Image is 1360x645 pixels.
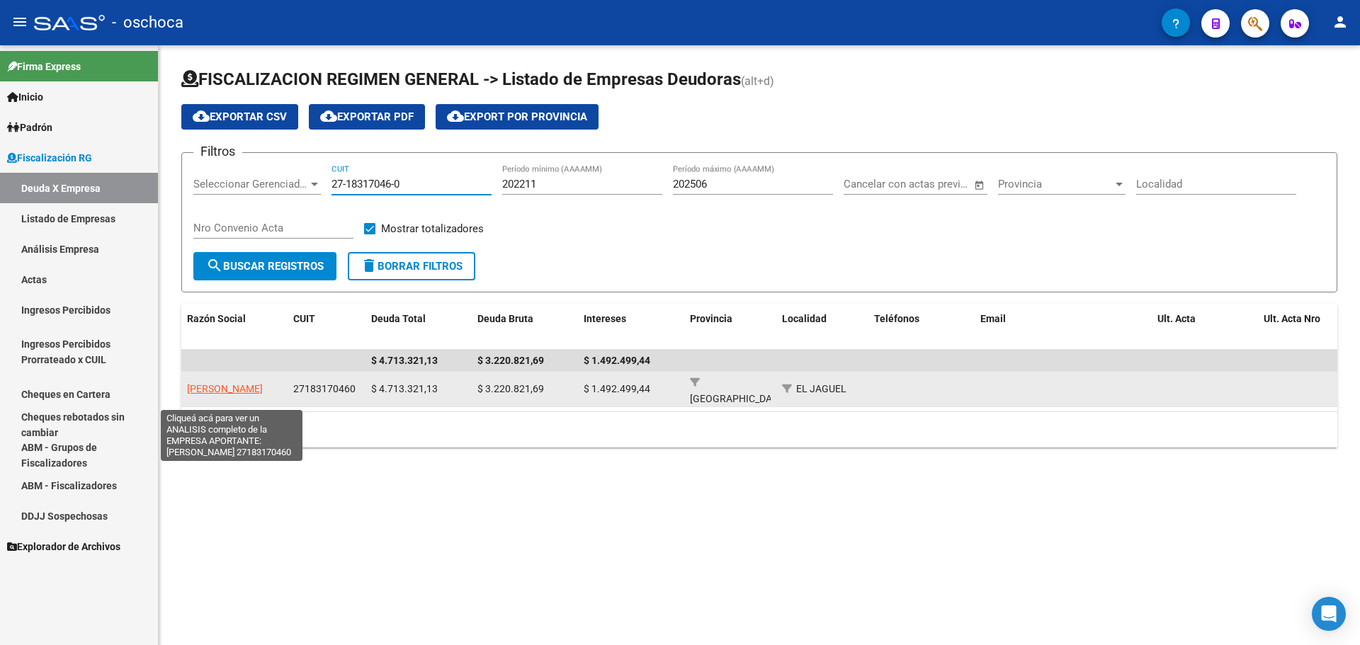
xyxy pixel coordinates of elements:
[1312,597,1346,631] div: Open Intercom Messenger
[11,13,28,30] mat-icon: menu
[181,412,1337,447] div: 1 total
[193,110,287,123] span: Exportar CSV
[187,383,263,394] span: [PERSON_NAME]
[371,383,438,394] span: $ 4.713.321,13
[193,142,242,161] h3: Filtros
[472,304,578,350] datatable-header-cell: Deuda Bruta
[1157,313,1196,324] span: Ult. Acta
[7,59,81,74] span: Firma Express
[741,74,774,88] span: (alt+d)
[181,304,288,350] datatable-header-cell: Razón Social
[365,304,472,350] datatable-header-cell: Deuda Total
[7,89,43,105] span: Inicio
[193,252,336,280] button: Buscar Registros
[477,313,533,324] span: Deuda Bruta
[7,120,52,135] span: Padrón
[447,108,464,125] mat-icon: cloud_download
[293,383,356,394] span: 27183170460
[7,150,92,166] span: Fiscalización RG
[112,7,183,38] span: - oschoca
[584,355,650,366] span: $ 1.492.499,44
[348,252,475,280] button: Borrar Filtros
[371,355,438,366] span: $ 4.713.321,13
[320,110,414,123] span: Exportar PDF
[868,304,975,350] datatable-header-cell: Teléfonos
[193,178,308,190] span: Seleccionar Gerenciador
[796,383,846,394] span: EL JAGUEL
[971,177,987,193] button: Open calendar
[181,104,298,130] button: Exportar CSV
[436,104,599,130] button: Export por Provincia
[776,304,868,350] datatable-header-cell: Localidad
[293,313,315,324] span: CUIT
[998,178,1113,190] span: Provincia
[684,304,776,350] datatable-header-cell: Provincia
[782,313,827,324] span: Localidad
[7,539,120,554] span: Explorador de Archivos
[477,355,544,366] span: $ 3.220.821,69
[309,104,425,130] button: Exportar PDF
[361,260,463,273] span: Borrar Filtros
[690,393,786,404] span: [GEOGRAPHIC_DATA]
[206,260,324,273] span: Buscar Registros
[187,313,246,324] span: Razón Social
[181,69,741,89] span: FISCALIZACION REGIMEN GENERAL -> Listado de Empresas Deudoras
[980,313,1006,324] span: Email
[578,304,684,350] datatable-header-cell: Intereses
[1264,313,1320,324] span: Ult. Acta Nro
[1152,304,1258,350] datatable-header-cell: Ult. Acta
[584,313,626,324] span: Intereses
[288,304,365,350] datatable-header-cell: CUIT
[361,257,378,274] mat-icon: delete
[206,257,223,274] mat-icon: search
[975,304,1152,350] datatable-header-cell: Email
[584,383,650,394] span: $ 1.492.499,44
[320,108,337,125] mat-icon: cloud_download
[1332,13,1349,30] mat-icon: person
[447,110,587,123] span: Export por Provincia
[371,313,426,324] span: Deuda Total
[381,220,484,237] span: Mostrar totalizadores
[477,383,544,394] span: $ 3.220.821,69
[193,108,210,125] mat-icon: cloud_download
[690,313,732,324] span: Provincia
[874,313,919,324] span: Teléfonos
